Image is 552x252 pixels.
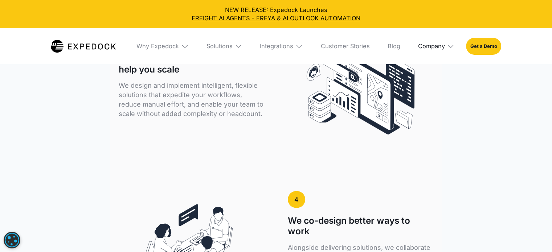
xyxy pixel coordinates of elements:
[381,28,406,64] a: Blog
[6,14,546,22] a: FREIGHT AI AGENTS - FREYA & AI OUTLOOK AUTOMATION
[119,53,264,75] h1: We deliver smarter solutions to help you scale
[119,81,264,119] p: We design and implement intelligent, flexible solutions that expedite your workflows, reduce manu...
[200,28,248,64] div: Solutions
[418,42,445,50] div: Company
[136,42,179,50] div: Why Expedock
[260,42,293,50] div: Integrations
[254,28,309,64] div: Integrations
[207,42,233,50] div: Solutions
[466,38,501,55] a: Get a Demo
[288,191,305,208] a: 4
[131,28,195,64] div: Why Expedock
[288,215,433,237] h1: We co-design better ways to work
[431,174,552,252] iframe: Chat Widget
[315,28,376,64] a: Customer Stories
[412,28,460,64] div: Company
[6,6,546,22] div: NEW RELEASE: Expedock Launches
